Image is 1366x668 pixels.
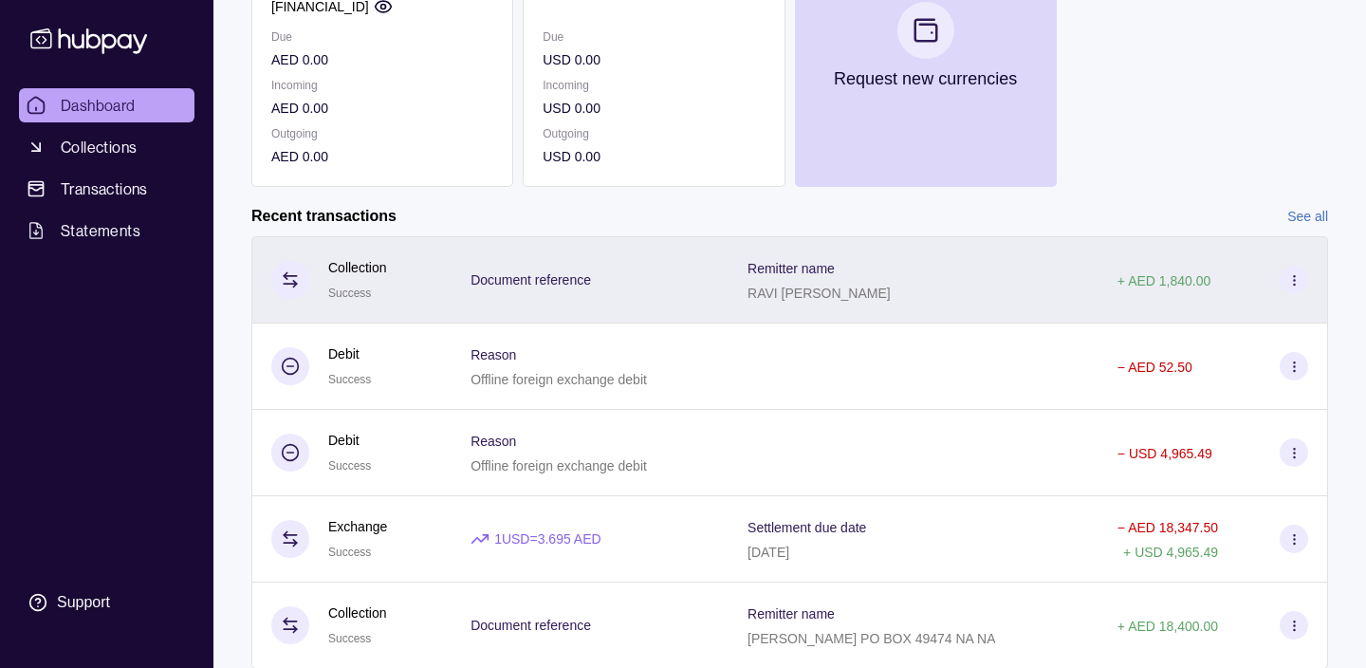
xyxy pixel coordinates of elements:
[271,49,493,70] p: AED 0.00
[328,257,386,278] p: Collection
[834,68,1017,89] p: Request new currencies
[471,372,647,387] p: Offline foreign exchange debit
[271,146,493,167] p: AED 0.00
[328,546,371,559] span: Success
[328,516,387,537] p: Exchange
[271,27,493,47] p: Due
[748,286,891,301] p: RAVI [PERSON_NAME]
[271,98,493,119] p: AED 0.00
[57,592,110,613] div: Support
[1287,206,1328,227] a: See all
[1117,619,1218,634] p: + AED 18,400.00
[748,545,789,560] p: [DATE]
[1123,545,1218,560] p: + USD 4,965.49
[543,98,765,119] p: USD 0.00
[271,123,493,144] p: Outgoing
[328,459,371,473] span: Success
[471,347,516,362] p: Reason
[1117,273,1210,288] p: + AED 1,840.00
[471,458,647,473] p: Offline foreign exchange debit
[748,520,866,535] p: Settlement due date
[543,27,765,47] p: Due
[328,343,371,364] p: Debit
[471,434,516,449] p: Reason
[328,430,371,451] p: Debit
[748,261,835,276] p: Remitter name
[748,606,835,622] p: Remitter name
[471,618,591,633] p: Document reference
[494,529,601,549] p: 1 USD = 3.695 AED
[328,373,371,386] span: Success
[61,94,136,117] span: Dashboard
[251,206,397,227] h2: Recent transactions
[1117,520,1218,535] p: − AED 18,347.50
[328,632,371,645] span: Success
[748,631,995,646] p: [PERSON_NAME] PO BOX 49474 NA NA
[543,146,765,167] p: USD 0.00
[328,603,386,623] p: Collection
[19,130,194,164] a: Collections
[471,272,591,288] p: Document reference
[61,219,140,242] span: Statements
[328,287,371,300] span: Success
[543,49,765,70] p: USD 0.00
[1117,446,1212,461] p: − USD 4,965.49
[543,123,765,144] p: Outgoing
[19,583,194,622] a: Support
[19,88,194,122] a: Dashboard
[19,213,194,248] a: Statements
[61,136,137,158] span: Collections
[61,177,148,200] span: Transactions
[271,75,493,96] p: Incoming
[19,172,194,206] a: Transactions
[1117,360,1192,375] p: − AED 52.50
[543,75,765,96] p: Incoming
